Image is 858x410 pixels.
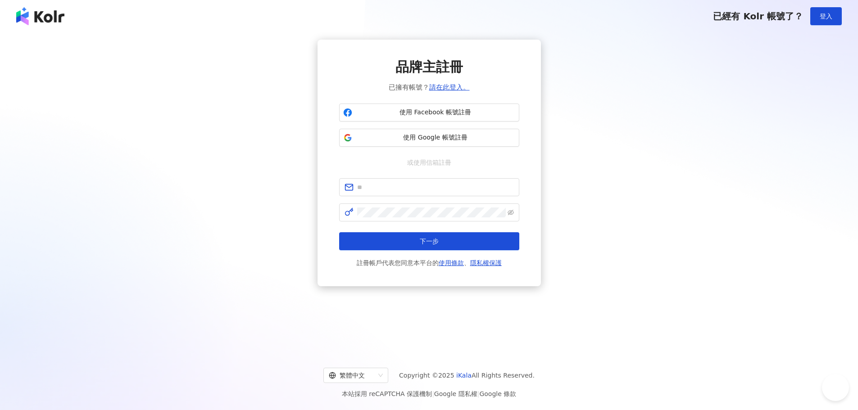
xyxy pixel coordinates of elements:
[810,7,842,25] button: 登入
[342,388,516,399] span: 本站採用 reCAPTCHA 保護機制
[339,129,519,147] button: 使用 Google 帳號註冊
[470,259,502,266] a: 隱私權保護
[432,390,434,397] span: |
[356,108,515,117] span: 使用 Facebook 帳號註冊
[479,390,516,397] a: Google 條款
[389,82,470,93] span: 已擁有帳號？
[820,13,832,20] span: 登入
[339,104,519,122] button: 使用 Facebook 帳號註冊
[329,368,375,383] div: 繁體中文
[429,83,470,91] a: 請在此登入。
[357,257,502,268] span: 註冊帳戶代表您同意本平台的 、
[434,390,477,397] a: Google 隱私權
[16,7,64,25] img: logo
[339,232,519,250] button: 下一步
[420,238,439,245] span: 下一步
[822,374,849,401] iframe: Help Scout Beacon - Open
[456,372,472,379] a: iKala
[477,390,480,397] span: |
[439,259,464,266] a: 使用條款
[713,11,803,22] span: 已經有 Kolr 帳號了？
[508,209,514,216] span: eye-invisible
[401,158,458,167] span: 或使用信箱註冊
[356,133,515,142] span: 使用 Google 帳號註冊
[395,58,463,77] span: 品牌主註冊
[399,370,535,381] span: Copyright © 2025 All Rights Reserved.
